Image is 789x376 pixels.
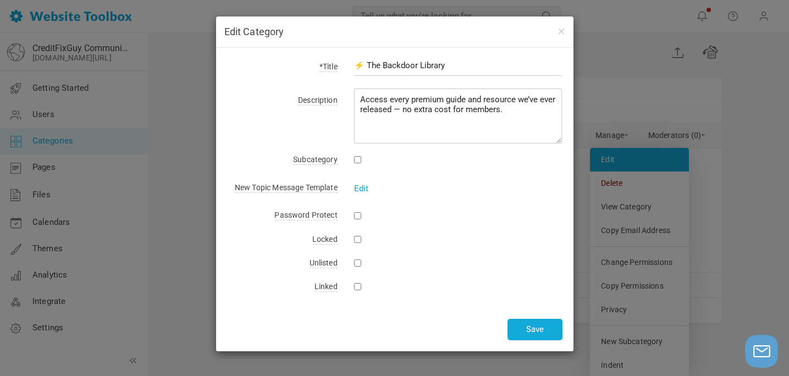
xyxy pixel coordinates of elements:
span: Unlisted [310,258,338,268]
span: Description [298,96,338,106]
span: Locked [312,235,338,245]
span: New Topic Message Template [235,183,338,193]
textarea: Access every premium guide and resource we’ve ever released — no extra cost for members. [354,89,562,143]
span: Subcategory [293,155,338,165]
h4: Edit Category [224,25,565,39]
button: Save [507,319,562,340]
button: Launch chat [745,335,778,368]
span: Linked [315,282,338,292]
a: Edit [354,184,369,193]
span: Password Protect [274,211,337,220]
span: *Title [319,62,338,72]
